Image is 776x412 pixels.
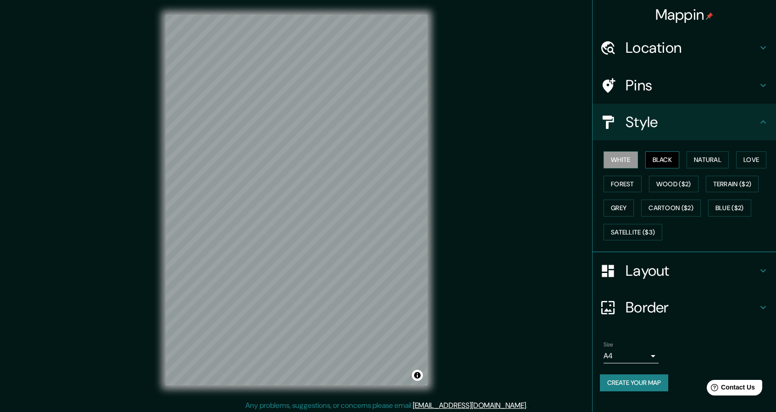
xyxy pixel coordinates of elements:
button: Love [736,151,766,168]
div: Border [593,289,776,326]
div: . [529,400,531,411]
canvas: Map [166,15,427,385]
button: Wood ($2) [649,176,698,193]
button: Cartoon ($2) [641,200,701,217]
button: Blue ($2) [708,200,751,217]
h4: Pins [626,76,758,95]
button: Black [645,151,680,168]
div: Pins [593,67,776,104]
h4: Mappin [655,6,714,24]
button: Toggle attribution [412,370,423,381]
button: Create your map [600,374,668,391]
div: Layout [593,252,776,289]
div: . [527,400,529,411]
h4: Style [626,113,758,131]
button: White [604,151,638,168]
iframe: Help widget launcher [694,376,766,402]
div: A4 [604,349,659,363]
button: Natural [687,151,729,168]
button: Forest [604,176,642,193]
a: [EMAIL_ADDRESS][DOMAIN_NAME] [413,401,526,410]
div: Location [593,29,776,66]
button: Terrain ($2) [706,176,759,193]
button: Grey [604,200,634,217]
button: Satellite ($3) [604,224,662,241]
p: Any problems, suggestions, or concerns please email . [245,400,527,411]
div: Style [593,104,776,140]
h4: Location [626,39,758,57]
h4: Layout [626,262,758,280]
label: Size [604,341,613,349]
h4: Border [626,298,758,317]
img: pin-icon.png [706,12,713,20]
